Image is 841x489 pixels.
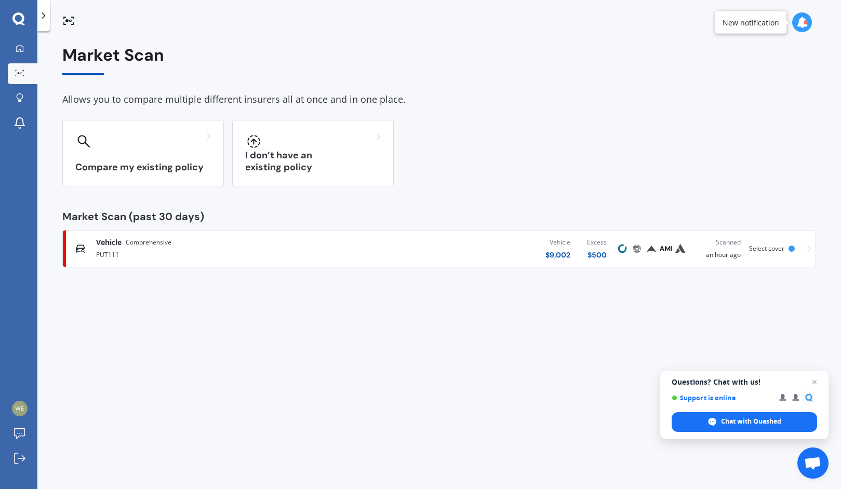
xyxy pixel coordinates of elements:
[545,250,570,260] div: $ 9,002
[723,17,779,28] div: New notification
[245,150,381,173] h3: I don’t have an existing policy
[62,92,816,107] div: Allows you to compare multiple different insurers all at once and in one place.
[587,237,607,248] div: Excess
[674,242,687,255] img: Autosure
[545,237,570,248] div: Vehicle
[672,412,817,432] span: Chat with Quashed
[749,244,784,253] span: Select cover
[616,242,629,255] img: Cove
[75,161,211,173] h3: Compare my existing policy
[96,248,345,260] div: PUT111
[672,394,772,402] span: Support is online
[797,447,829,479] a: Open chat
[62,46,816,75] div: Market Scan
[587,250,607,260] div: $ 500
[696,237,741,260] div: an hour ago
[96,237,122,248] span: Vehicle
[672,378,817,386] span: Questions? Chat with us!
[62,211,816,222] div: Market Scan (past 30 days)
[660,242,672,255] img: AMI
[696,237,741,248] div: Scanned
[721,417,781,426] span: Chat with Quashed
[62,230,816,267] a: VehicleComprehensivePUT111Vehicle$9,002Excess$500CoveProtectaProvidentAMIAutosureScannedan hour a...
[126,237,171,248] span: Comprehensive
[645,242,658,255] img: Provident
[631,242,643,255] img: Protecta
[12,401,28,416] img: c8c1cd16e34e10f0301cce0c2af27945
